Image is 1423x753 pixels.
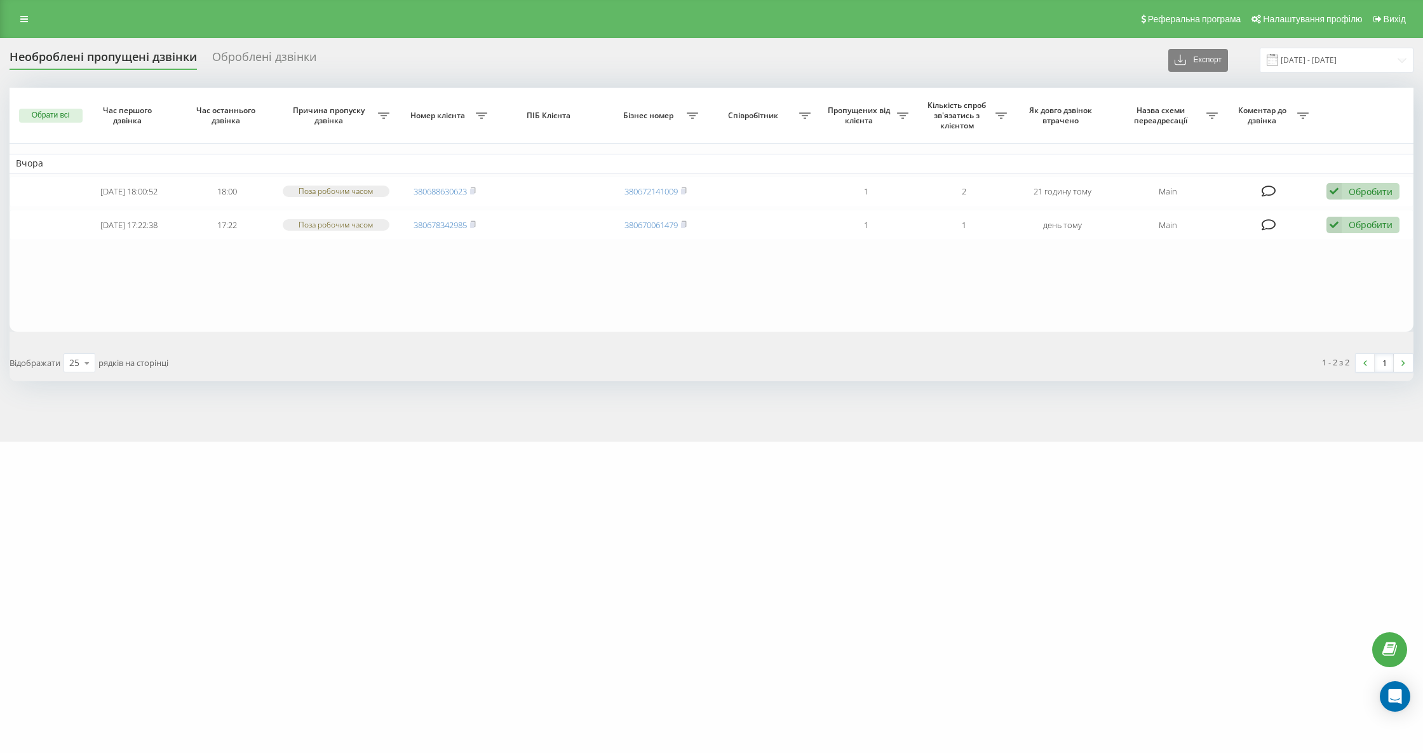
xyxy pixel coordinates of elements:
[1148,14,1241,24] span: Реферальна програма
[90,105,167,125] span: Час першого дзвінка
[414,219,467,231] a: 380678342985
[624,186,678,197] a: 380672141009
[212,50,316,70] div: Оброблені дзвінки
[817,210,915,241] td: 1
[1013,210,1112,241] td: день тому
[10,357,60,369] span: Відображати
[1322,356,1349,369] div: 1 - 2 з 2
[1349,219,1393,231] div: Обробити
[10,50,197,70] div: Необроблені пропущені дзвінки
[1380,681,1410,712] div: Open Intercom Messenger
[1349,186,1393,198] div: Обробити
[612,111,687,121] span: Бізнес номер
[1231,105,1298,125] span: Коментар до дзвінка
[1168,49,1228,72] button: Експорт
[505,111,595,121] span: ПІБ Клієнта
[69,356,79,369] div: 25
[1118,105,1206,125] span: Назва схеми переадресації
[283,186,389,196] div: Поза робочим часом
[711,111,799,121] span: Співробітник
[1263,14,1362,24] span: Налаштування профілю
[283,105,378,125] span: Причина пропуску дзвінка
[624,219,678,231] a: 380670061479
[1375,354,1394,372] a: 1
[921,100,995,130] span: Кількість спроб зв'язатись з клієнтом
[189,105,266,125] span: Час останнього дзвінка
[1112,176,1224,207] td: Main
[1013,176,1112,207] td: 21 годину тому
[178,176,276,207] td: 18:00
[823,105,898,125] span: Пропущених від клієнта
[414,186,467,197] a: 380688630623
[80,176,179,207] td: [DATE] 18:00:52
[10,154,1413,173] td: Вчора
[283,219,389,230] div: Поза робочим часом
[1384,14,1406,24] span: Вихід
[1112,210,1224,241] td: Main
[915,210,1013,241] td: 1
[1024,105,1101,125] span: Як довго дзвінок втрачено
[98,357,168,369] span: рядків на сторінці
[19,109,83,123] button: Обрати всі
[178,210,276,241] td: 17:22
[402,111,476,121] span: Номер клієнта
[817,176,915,207] td: 1
[80,210,179,241] td: [DATE] 17:22:38
[915,176,1013,207] td: 2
